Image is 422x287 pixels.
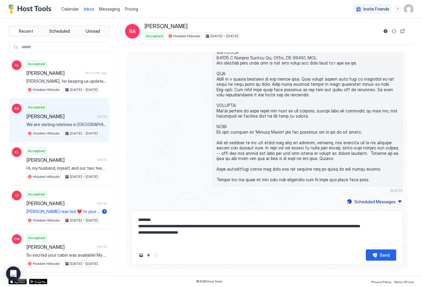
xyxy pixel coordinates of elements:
[390,28,398,35] button: Sync reservation
[125,6,138,12] span: Pricing
[6,266,21,281] div: Open Intercom Messenger
[173,33,200,39] span: Hidden Hillside
[26,78,107,84] span: [PERSON_NAME], for keeping us updated and glad your delivery worked out. Hope you really enjoy yo...
[33,131,60,136] span: Hidden Hillside
[99,6,120,12] a: Messaging
[97,115,107,118] span: [DATE]
[216,23,399,182] span: Lo Ipsu, Dolo sitame co adipi elit sed doei tem inci utla etdoloremag aliqu enim admi. Ven qui no...
[394,5,401,13] div: menu
[28,148,45,154] span: Accepted
[371,280,391,284] span: Privacy Policy
[354,199,396,205] div: Scheduled Messages
[49,28,70,34] span: Scheduled
[15,62,19,68] span: AL
[26,209,100,214] span: [PERSON_NAME] reacted ❤️ to your message "Hi [PERSON_NAME], Just a reminder that your check-out i...
[196,279,223,283] span: © 2025 Host Tools
[97,245,107,249] span: [DATE]
[33,218,60,223] span: Hidden Hillside
[146,33,163,39] span: Accepted
[61,6,79,12] a: Calendar
[97,158,107,162] span: [DATE]
[43,27,76,35] button: Scheduled
[28,192,45,197] span: Accepted
[390,188,403,193] span: [DATE]
[382,28,389,35] button: Reservation information
[33,261,60,266] span: Hidden Hillside
[9,5,54,14] a: Host Tools Logo
[9,25,110,37] div: tab-group
[15,193,19,198] span: CI
[380,252,390,258] div: Send
[85,71,107,75] span: 43 minutes ago
[84,6,94,12] a: Inbox
[26,113,95,119] span: [PERSON_NAME]
[14,106,19,111] span: RA
[26,252,107,258] span: So excited your cabin was available! My son and his girlfriend surprised us! Just a couple questi...
[19,28,33,34] span: Recent
[26,165,107,171] span: Hi, my husband, myself, and our two teenage kids will coming into town for a wedding reception at...
[28,61,45,67] span: Accepted
[70,218,98,223] span: [DATE] - [DATE]
[10,27,42,35] button: Recent
[394,278,413,285] a: Terms Of Use
[26,122,107,127] span: We are visiting relatives in [GEOGRAPHIC_DATA]. We might have 2 more relatives join us but don’t ...
[33,174,60,179] span: Hidden Hillside
[19,42,109,52] input: Input Field
[371,278,391,285] a: Privacy Policy
[399,28,406,35] button: Open reservation
[210,33,238,39] span: [DATE] - [DATE]
[346,198,403,206] button: Scheduled Messages
[15,149,19,155] span: KL
[145,23,188,30] span: [PERSON_NAME]
[26,157,95,163] span: [PERSON_NAME]
[28,235,45,241] span: Accepted
[14,236,20,242] span: CM
[77,27,109,35] button: Unread
[138,252,145,259] button: Upload image
[145,252,152,259] button: Quick reply
[70,87,98,92] span: [DATE] - [DATE]
[70,174,98,179] span: [DATE] - [DATE]
[129,28,136,35] span: RA
[366,249,396,261] button: Send
[86,28,100,34] span: Unread
[97,202,107,205] span: [DATE]
[394,280,413,284] span: Terms Of Use
[33,87,60,92] span: Hidden Hillside
[28,105,45,110] span: Accepted
[104,209,105,214] span: 1
[26,200,95,206] span: [PERSON_NAME]
[70,131,98,136] span: [DATE] - [DATE]
[26,70,83,76] span: [PERSON_NAME]
[29,279,47,284] a: Google Play Store
[26,244,95,250] span: [PERSON_NAME]
[9,279,27,284] a: App Store
[363,6,389,12] span: Invite Friends
[70,261,98,266] span: [DATE] - [DATE]
[404,4,413,14] div: User profile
